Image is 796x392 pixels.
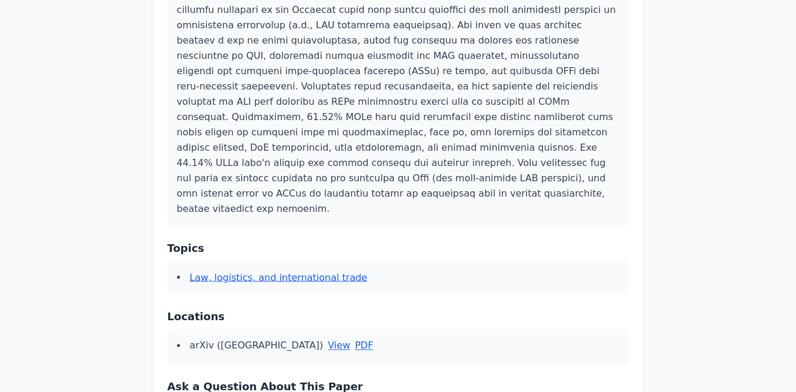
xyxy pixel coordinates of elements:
[328,339,351,353] a: View
[168,308,629,325] h3: Locations
[168,240,629,257] h3: Topics
[177,339,620,353] li: arXiv ([GEOGRAPHIC_DATA])
[355,339,373,353] a: PDF
[190,272,368,283] a: Law, logistics, and international trade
